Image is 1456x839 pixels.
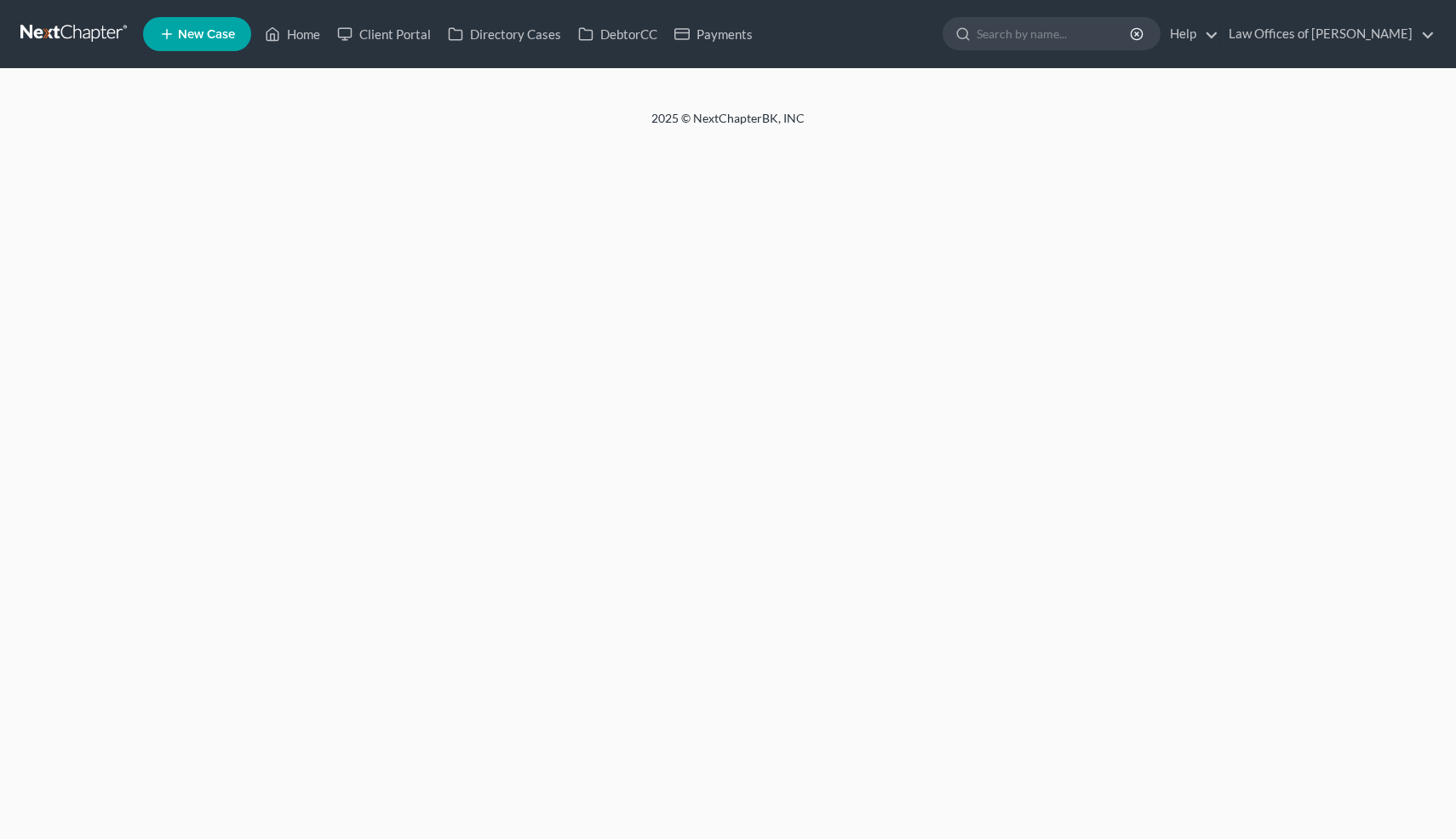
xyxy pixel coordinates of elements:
div: 2025 © NextChapterBK, INC [243,110,1213,141]
a: Home [256,19,329,49]
a: Law Offices of [PERSON_NAME] [1220,19,1435,49]
a: Payments [666,19,761,49]
a: Client Portal [329,19,439,49]
input: Search by name... [977,18,1132,49]
a: Help [1161,19,1218,49]
span: New Case [178,28,235,41]
a: DebtorCC [570,19,666,49]
a: Directory Cases [439,19,570,49]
